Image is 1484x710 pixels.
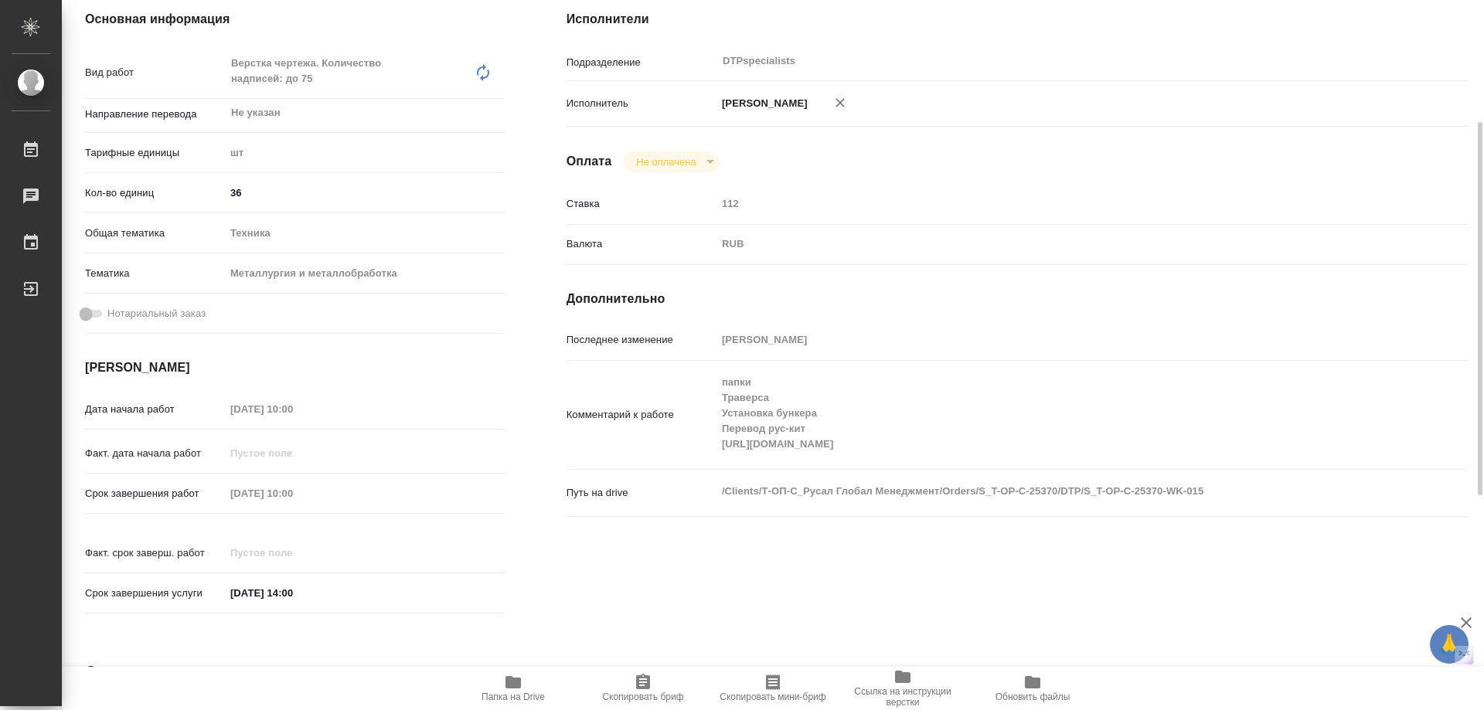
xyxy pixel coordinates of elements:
span: Нотариальный заказ [107,306,206,321]
button: Удалить исполнителя [823,86,857,120]
div: Техника [225,220,505,246]
input: Пустое поле [225,442,360,464]
p: Срок завершения работ [85,486,225,501]
div: Не оплачена [624,151,719,172]
input: Пустое поле [225,482,360,504]
p: Исполнитель [567,96,716,111]
h4: Основная информация [85,10,505,29]
span: Ссылка на инструкции верстки [847,686,958,708]
textarea: /Clients/Т-ОП-С_Русал Глобал Менеджмент/Orders/S_T-OP-C-25370/DTP/S_T-OP-C-25370-WK-015 [716,478,1392,504]
p: Путь на drive [567,485,716,501]
p: Вид работ [85,65,225,80]
h2: Заказ [85,661,135,685]
p: Подразделение [567,55,716,70]
p: Факт. срок заверш. работ [85,545,225,561]
button: 🙏 [1430,625,1469,664]
h4: Дополнительно [567,290,1467,308]
h4: Оплата [567,152,612,171]
button: Скопировать бриф [578,667,708,710]
button: Скопировать мини-бриф [708,667,838,710]
textarea: папки Траверса Установка бункера Перевод рус-кит [URL][DOMAIN_NAME] [716,369,1392,457]
span: Скопировать бриф [602,691,683,702]
p: [PERSON_NAME] [716,96,808,111]
p: Общая тематика [85,226,225,241]
span: Скопировать мини-бриф [720,691,825,702]
p: Тарифные единицы [85,145,225,161]
button: Папка на Drive [448,667,578,710]
input: Пустое поле [225,398,360,420]
input: ✎ Введи что-нибудь [225,182,505,204]
p: Валюта [567,236,716,252]
div: Металлургия и металлобработка [225,260,505,287]
span: Папка на Drive [482,691,545,702]
h4: [PERSON_NAME] [85,358,505,377]
p: Тематика [85,266,225,281]
input: ✎ Введи что-нибудь [225,582,360,604]
p: Факт. дата начала работ [85,446,225,461]
div: RUB [716,231,1392,257]
button: Обновить файлы [968,667,1098,710]
p: Последнее изменение [567,332,716,348]
h4: Исполнители [567,10,1467,29]
button: Ссылка на инструкции верстки [838,667,968,710]
input: Пустое поле [716,192,1392,215]
p: Направление перевода [85,107,225,122]
p: Комментарий к работе [567,407,716,423]
p: Срок завершения услуги [85,586,225,601]
p: Кол-во единиц [85,185,225,201]
button: Не оплачена [631,155,700,168]
span: 🙏 [1436,628,1462,661]
input: Пустое поле [716,328,1392,351]
span: Обновить файлы [996,691,1070,702]
p: Дата начала работ [85,402,225,417]
p: Ставка [567,196,716,212]
input: Пустое поле [225,542,360,564]
div: шт [225,140,505,166]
